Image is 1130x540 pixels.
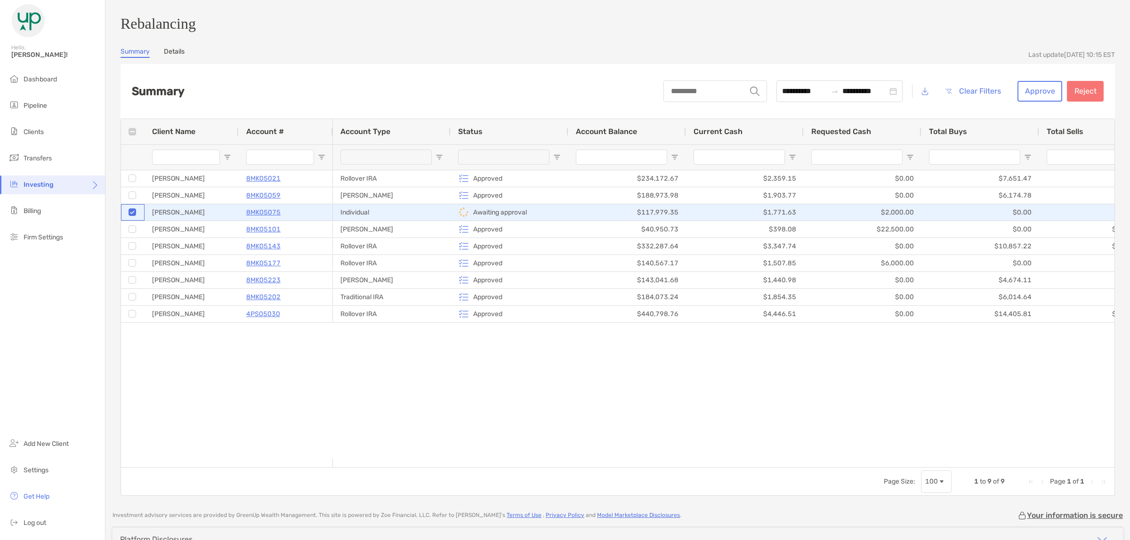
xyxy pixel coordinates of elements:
span: swap-right [831,87,839,95]
div: $4,674.11 [921,272,1039,288]
button: Open Filter Menu [789,153,796,161]
input: Total Buys Filter Input [929,150,1020,165]
h2: Summary [132,85,185,98]
span: 1 [1067,477,1071,485]
button: Approve [1017,81,1062,102]
div: Last Page [1099,478,1107,485]
span: [PERSON_NAME]! [11,51,99,59]
div: $398.08 [686,221,804,238]
div: 100 [925,477,938,485]
button: Open Filter Menu [318,153,325,161]
div: Page Size: [884,477,915,485]
span: of [993,477,999,485]
div: $0.00 [804,289,921,305]
a: 8MK05202 [246,291,281,303]
div: Last update [DATE] 10:15 EST [1028,51,1115,59]
a: Privacy Policy [546,512,584,518]
div: Page Size [921,470,952,493]
span: Requested Cash [811,127,871,136]
img: clients icon [8,126,20,137]
div: $0.00 [804,187,921,204]
div: [PERSON_NAME] [145,187,239,204]
p: Approved [473,190,502,201]
span: Log out [24,519,46,527]
div: [PERSON_NAME] [145,255,239,271]
img: icon status [458,240,469,252]
a: 4PS05030 [246,308,280,320]
img: pipeline icon [8,99,20,111]
div: [PERSON_NAME] [333,187,451,204]
a: 8MK05021 [246,173,281,184]
button: Clear Filters [938,81,1008,102]
div: $6,014.64 [921,289,1039,305]
img: icon status [458,257,469,269]
div: [PERSON_NAME] [333,221,451,238]
p: Your information is secure [1027,511,1123,520]
span: Transfers [24,154,52,162]
img: button icon [945,88,952,94]
a: Terms of Use [507,512,541,518]
p: Approved [473,173,502,184]
input: Account Balance Filter Input [576,150,667,165]
div: [PERSON_NAME] [145,306,239,322]
button: Open Filter Menu [1024,153,1032,161]
div: $3,347.74 [686,238,804,254]
span: Add New Client [24,440,69,448]
button: Reject [1067,81,1104,102]
img: icon status [458,308,469,319]
p: 8MK05223 [246,274,281,286]
p: Approved [473,274,502,286]
a: 8MK05075 [246,206,281,218]
button: Open Filter Menu [906,153,914,161]
div: Rollover IRA [333,170,451,187]
p: Awaiting approval [473,206,527,218]
div: $4,446.51 [686,306,804,322]
span: to [980,477,986,485]
div: $40,950.73 [568,221,686,238]
div: Individual [333,204,451,221]
span: Account # [246,127,284,136]
img: icon status [458,173,469,184]
div: $0.00 [921,204,1039,221]
div: $117,979.35 [568,204,686,221]
img: input icon [750,87,759,96]
span: Status [458,127,483,136]
div: [PERSON_NAME] [145,221,239,238]
p: Approved [473,308,502,320]
div: $6,174.78 [921,187,1039,204]
span: Account Balance [576,127,637,136]
p: Investment advisory services are provided by GreenUp Wealth Management . This site is powered by ... [113,512,681,519]
div: $1,903.77 [686,187,804,204]
span: 9 [987,477,992,485]
span: Client Name [152,127,195,136]
img: icon status [458,206,469,218]
div: First Page [1027,478,1035,485]
span: Get Help [24,492,49,500]
div: Rollover IRA [333,306,451,322]
div: Next Page [1088,478,1096,485]
span: 1 [1080,477,1084,485]
span: 1 [974,477,978,485]
span: Dashboard [24,75,57,83]
img: icon status [458,190,469,201]
span: Investing [24,181,54,189]
a: 8MK05143 [246,240,281,252]
div: Rollover IRA [333,238,451,254]
div: $440,798.76 [568,306,686,322]
div: Rollover IRA [333,255,451,271]
div: $14,405.81 [921,306,1039,322]
div: $234,172.67 [568,170,686,187]
div: $140,567.17 [568,255,686,271]
img: logout icon [8,516,20,528]
img: icon status [458,291,469,302]
span: Billing [24,207,41,215]
div: $184,073.24 [568,289,686,305]
div: $332,287.64 [568,238,686,254]
a: Details [164,48,185,58]
div: $2,000.00 [804,204,921,221]
div: [PERSON_NAME] [145,272,239,288]
p: 8MK05101 [246,223,281,235]
img: icon status [458,274,469,286]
